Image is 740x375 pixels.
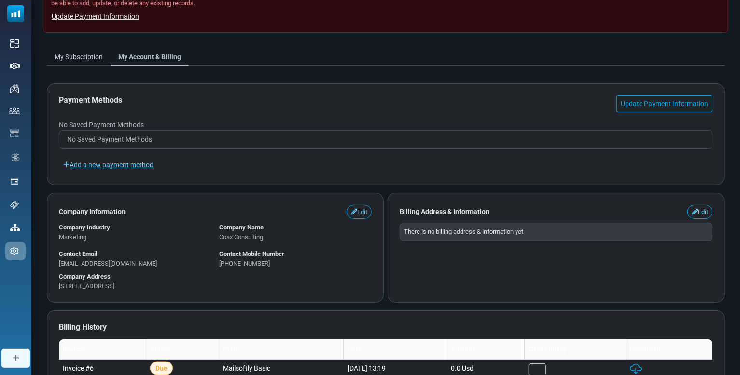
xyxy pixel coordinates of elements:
[59,260,157,267] span: [EMAIL_ADDRESS][DOMAIN_NAME]
[9,107,20,114] img: contacts-icon.svg
[59,95,122,105] h6: Payment Methods
[219,339,344,360] th: Plan
[347,205,372,219] a: Edit
[10,129,19,137] img: email-templates-icon.svg
[59,157,158,173] a: Add a new payment method
[51,10,140,23] a: Update Payment Information
[10,152,21,163] img: workflow.svg
[59,339,146,360] th: Invoice
[47,48,111,66] a: My Subscription
[59,207,126,217] span: Company Information
[59,121,144,129] span: translation missing: en.billing.no_saved_payment_methods
[616,95,712,112] a: Update Payment Information
[59,273,111,280] span: Company Address
[219,260,270,267] span: [PHONE_NUMBER]
[219,233,263,241] span: Coax Consulting
[344,339,447,360] th: Date
[59,322,712,332] h6: Billing History
[59,224,110,231] span: Company Industry
[10,247,19,255] img: settings-icon.svg
[219,250,284,257] span: Contact Mobile Number
[400,223,712,241] div: There is no billing address & information yet
[10,177,19,186] img: landing_pages.svg
[111,48,189,66] a: My Account & Billing
[219,224,264,231] span: Company Name
[59,250,97,257] span: Contact Email
[687,205,712,219] a: Edit
[626,339,712,360] th: Download
[67,135,152,143] span: translation missing: en.billing.no_saved_payment_methods
[7,5,24,22] img: mailsoftly_icon_blue_white.svg
[10,39,19,48] img: dashboard-icon.svg
[150,362,173,375] span: Due
[10,201,19,209] img: support-icon.svg
[400,207,489,217] span: Billing Address & Information
[59,282,114,290] span: [STREET_ADDRESS]
[525,339,626,360] th: Card Ending
[447,339,525,360] th: Amount
[59,233,86,241] span: Marketing
[10,84,19,93] img: campaigns-icon.png
[146,339,219,360] th: Status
